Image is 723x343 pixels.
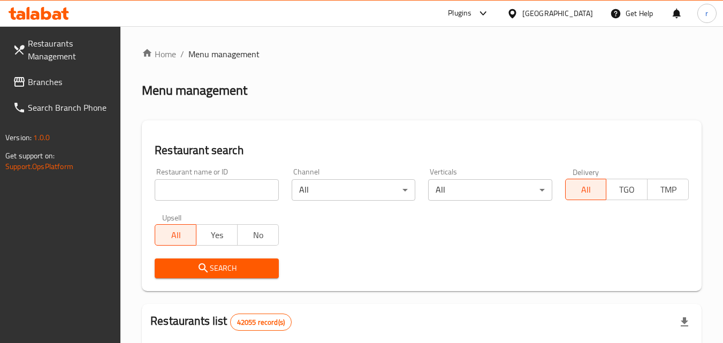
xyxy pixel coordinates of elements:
h2: Restaurants list [150,313,292,331]
a: Restaurants Management [4,31,121,69]
a: Home [142,48,176,60]
a: Branches [4,69,121,95]
a: Support.OpsPlatform [5,159,73,173]
span: 1.0.0 [33,131,50,144]
span: Search [163,262,270,275]
h2: Restaurant search [155,142,689,158]
button: All [155,224,196,246]
span: No [242,227,275,243]
div: All [428,179,552,201]
span: Search Branch Phone [28,101,112,114]
span: Get support on: [5,149,55,163]
span: Restaurants Management [28,37,112,63]
a: Search Branch Phone [4,95,121,120]
div: Export file [672,309,697,335]
button: All [565,179,607,200]
span: Yes [201,227,233,243]
span: All [159,227,192,243]
button: Search [155,258,278,278]
label: Delivery [573,168,599,176]
span: TMP [652,182,684,197]
span: All [570,182,603,197]
nav: breadcrumb [142,48,702,60]
span: 42055 record(s) [231,317,291,327]
h2: Menu management [142,82,247,99]
span: r [705,7,708,19]
span: Menu management [188,48,260,60]
button: No [237,224,279,246]
label: Upsell [162,214,182,221]
span: TGO [611,182,643,197]
div: All [292,179,415,201]
input: Search for restaurant name or ID.. [155,179,278,201]
span: Branches [28,75,112,88]
button: TGO [606,179,648,200]
li: / [180,48,184,60]
button: TMP [647,179,689,200]
div: Plugins [448,7,471,20]
div: Total records count [230,314,292,331]
button: Yes [196,224,238,246]
div: [GEOGRAPHIC_DATA] [522,7,593,19]
span: Version: [5,131,32,144]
